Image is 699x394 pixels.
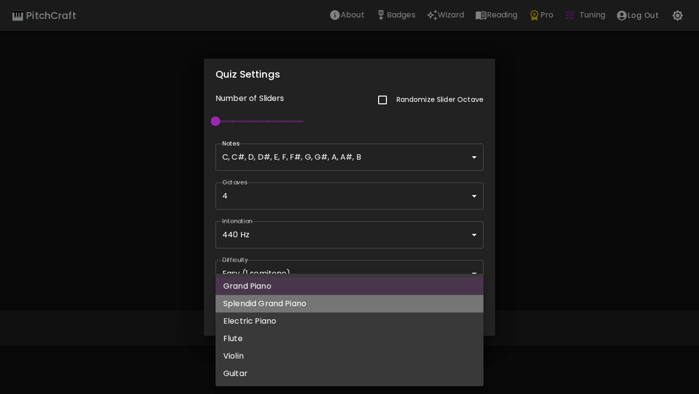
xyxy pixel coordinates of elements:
li: Electric Piano [216,312,483,330]
li: Splendid Grand Piano [216,295,483,312]
li: Grand Piano [216,278,483,295]
li: Guitar [216,365,483,382]
li: Violin [216,347,483,365]
li: Flute [216,330,483,347]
